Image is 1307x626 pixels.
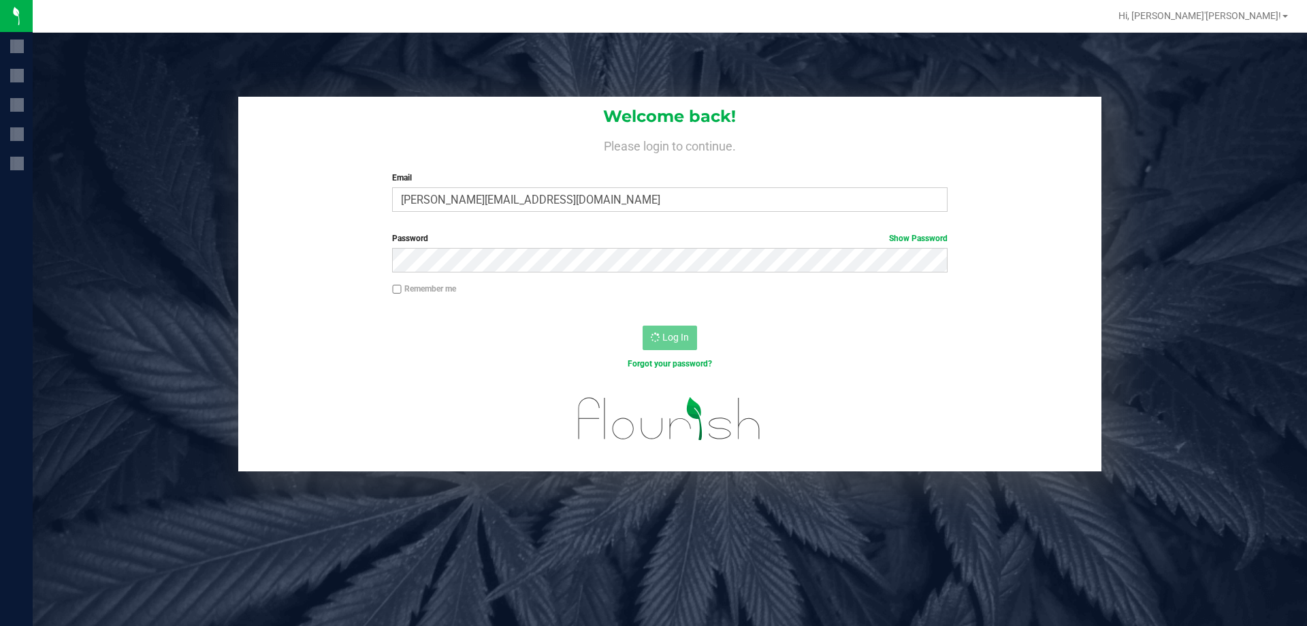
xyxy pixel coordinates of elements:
[392,234,428,243] span: Password
[628,359,712,369] a: Forgot your password?
[392,285,402,294] input: Remember me
[889,234,948,243] a: Show Password
[643,326,697,350] button: Log In
[238,136,1101,153] h4: Please login to continue.
[562,384,777,454] img: flourish_logo.svg
[1118,10,1281,21] span: Hi, [PERSON_NAME]'[PERSON_NAME]!
[392,283,456,295] label: Remember me
[392,172,947,184] label: Email
[662,332,689,343] span: Log In
[238,108,1101,125] h1: Welcome back!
